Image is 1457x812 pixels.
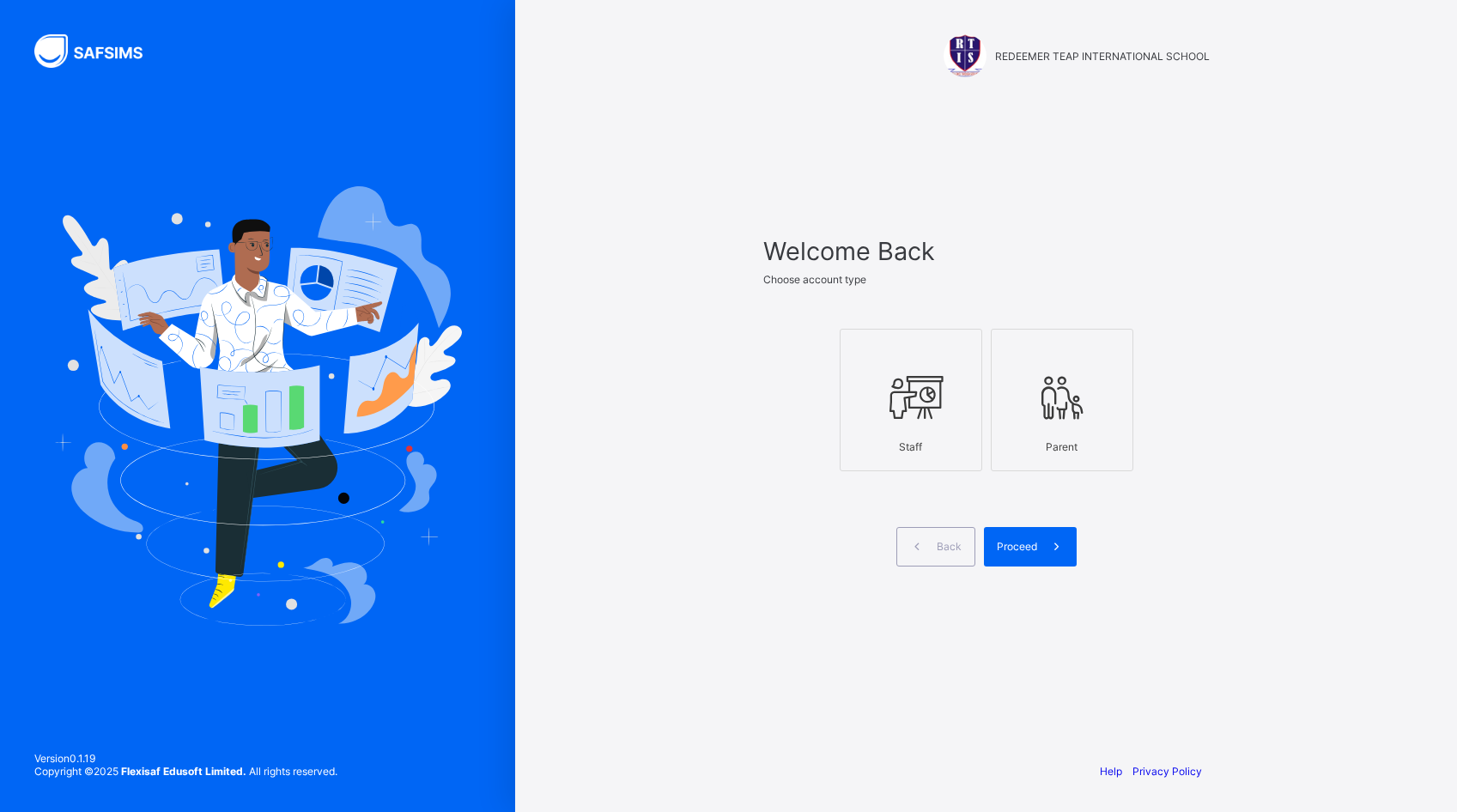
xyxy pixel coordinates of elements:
[34,34,163,68] img: SAFSIMS Logo
[937,540,962,553] span: Back
[763,236,1210,266] span: Welcome Back
[849,432,973,462] div: Staff
[34,752,337,765] span: Version 0.1.19
[53,186,462,626] img: Hero Image
[995,50,1210,63] span: REDEEMER TEAP INTERNATIONAL SCHOOL
[997,540,1037,553] span: Proceed
[1000,432,1124,462] div: Parent
[1132,765,1202,778] a: Privacy Policy
[1100,765,1122,778] a: Help
[121,765,246,778] strong: Flexisaf Edusoft Limited.
[34,765,337,778] span: Copyright © 2025 All rights reserved.
[763,273,866,286] span: Choose account type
